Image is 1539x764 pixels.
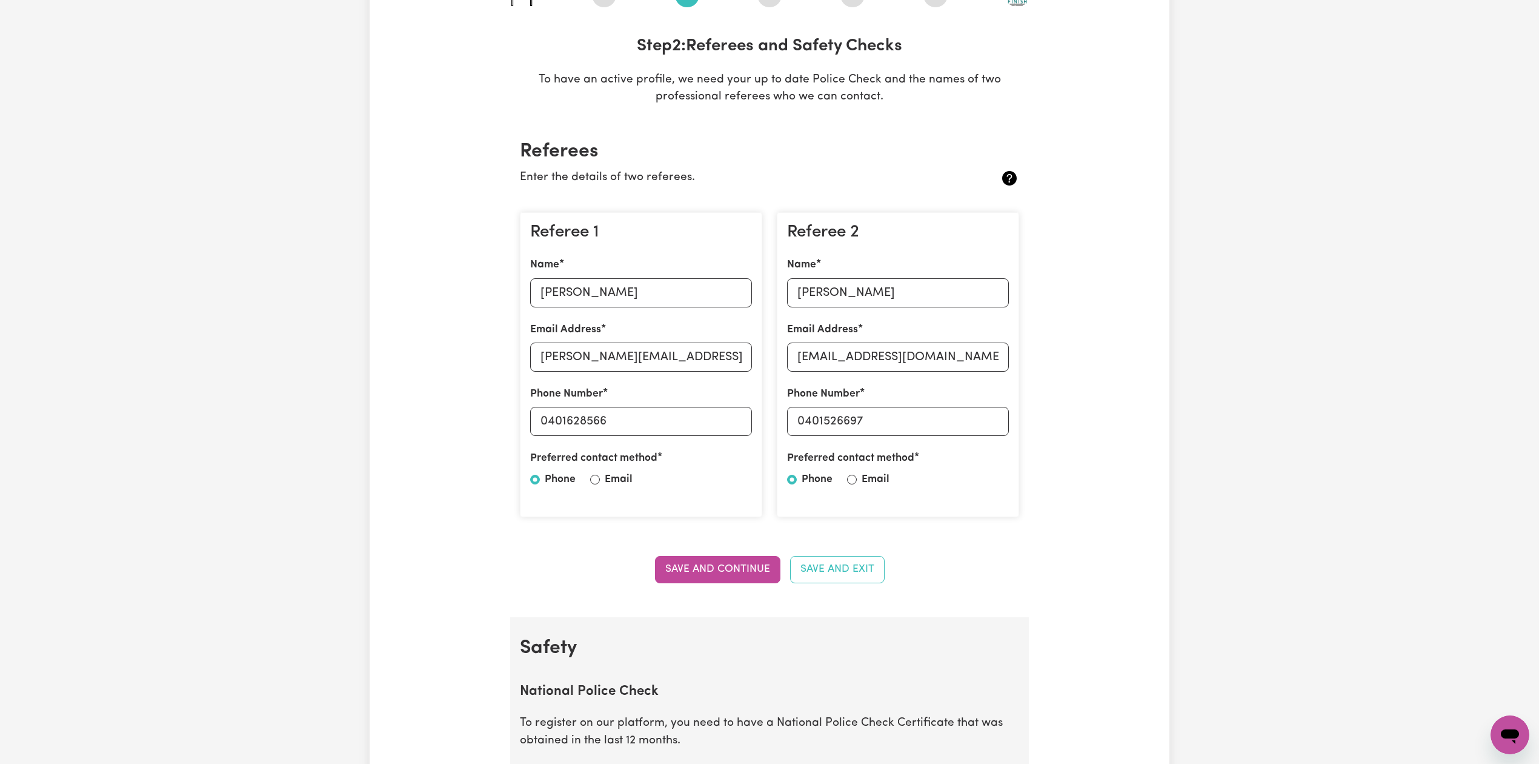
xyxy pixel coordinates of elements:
iframe: Button to launch messaging window [1491,715,1529,754]
label: Email Address [530,322,601,338]
h2: Referees [520,140,1019,163]
label: Phone [802,472,833,488]
label: Phone Number [787,386,860,402]
h3: Referee 2 [787,223,1009,243]
p: Enter the details of two referees. [520,169,936,187]
p: To have an active profile, we need your up to date Police Check and the names of two professional... [510,72,1029,107]
label: Preferred contact method [530,451,657,466]
label: Name [787,257,816,273]
p: To register on our platform, you need to have a National Police Check Certificate that was obtain... [520,715,1019,750]
label: Email [862,472,889,488]
label: Phone [545,472,576,488]
button: Save and Continue [655,556,780,583]
label: Email Address [787,322,858,338]
button: Save and Exit [790,556,885,583]
h2: Safety [520,637,1019,660]
label: Phone Number [530,386,603,402]
h3: Step 2 : Referees and Safety Checks [510,36,1029,57]
label: Name [530,257,559,273]
h2: National Police Check [520,684,1019,700]
label: Email [605,472,633,488]
h3: Referee 1 [530,223,752,243]
label: Preferred contact method [787,451,914,466]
